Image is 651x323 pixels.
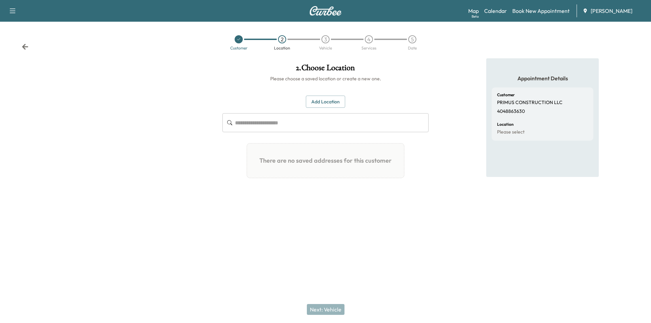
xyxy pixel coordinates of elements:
[222,64,429,75] h1: 2 . Choose Location
[497,93,515,97] h6: Customer
[512,7,570,15] a: Book New Appointment
[278,35,286,43] div: 2
[319,46,332,50] div: Vehicle
[230,46,248,50] div: Customer
[22,43,28,50] div: Back
[321,35,330,43] div: 3
[274,46,290,50] div: Location
[497,122,514,126] h6: Location
[484,7,507,15] a: Calendar
[365,35,373,43] div: 4
[497,100,563,106] p: PRIMUS CONSTRUCTION LLC
[408,35,416,43] div: 5
[222,75,429,82] h6: Please choose a saved location or create a new one.
[361,46,376,50] div: Services
[306,96,345,108] button: Add Location
[408,46,417,50] div: Date
[472,14,479,19] div: Beta
[591,7,632,15] span: [PERSON_NAME]
[309,6,342,16] img: Curbee Logo
[497,129,525,135] p: Please select
[253,149,398,172] h1: There are no saved addresses for this customer
[468,7,479,15] a: MapBeta
[497,108,525,115] p: 4048863630
[492,75,593,82] h5: Appointment Details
